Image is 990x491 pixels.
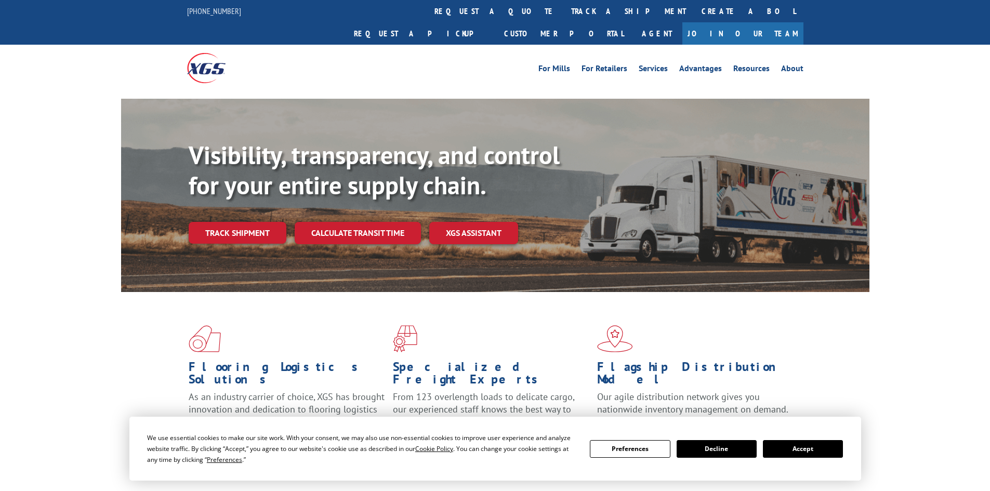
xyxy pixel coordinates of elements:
img: xgs-icon-total-supply-chain-intelligence-red [189,325,221,352]
a: Customer Portal [496,22,631,45]
a: For Retailers [582,64,627,76]
a: About [781,64,803,76]
button: Decline [677,440,757,458]
span: Cookie Policy [415,444,453,453]
a: Calculate transit time [295,222,421,244]
a: Request a pickup [346,22,496,45]
a: [PHONE_NUMBER] [187,6,241,16]
h1: Flagship Distribution Model [597,361,794,391]
b: Visibility, transparency, and control for your entire supply chain. [189,139,560,201]
a: Resources [733,64,770,76]
a: Advantages [679,64,722,76]
a: Track shipment [189,222,286,244]
p: From 123 overlength loads to delicate cargo, our experienced staff knows the best way to move you... [393,391,589,437]
a: Join Our Team [682,22,803,45]
a: XGS ASSISTANT [429,222,518,244]
span: As an industry carrier of choice, XGS has brought innovation and dedication to flooring logistics... [189,391,385,428]
span: Preferences [207,455,242,464]
button: Preferences [590,440,670,458]
img: xgs-icon-focused-on-flooring-red [393,325,417,352]
button: Accept [763,440,843,458]
a: Services [639,64,668,76]
h1: Specialized Freight Experts [393,361,589,391]
span: Our agile distribution network gives you nationwide inventory management on demand. [597,391,788,415]
a: Agent [631,22,682,45]
a: For Mills [538,64,570,76]
h1: Flooring Logistics Solutions [189,361,385,391]
img: xgs-icon-flagship-distribution-model-red [597,325,633,352]
div: We use essential cookies to make our site work. With your consent, we may also use non-essential ... [147,432,577,465]
div: Cookie Consent Prompt [129,417,861,481]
